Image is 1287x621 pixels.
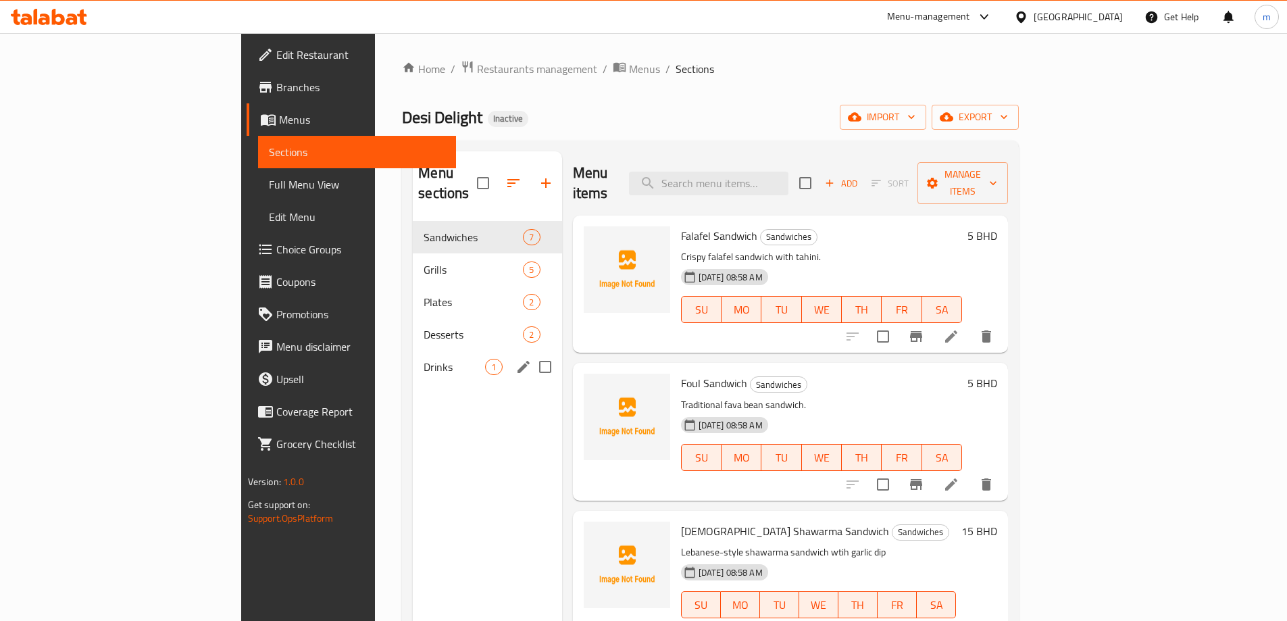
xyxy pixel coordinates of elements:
span: Drinks [424,359,485,375]
button: FR [882,444,922,471]
div: Desserts2 [413,318,561,351]
span: TH [847,300,876,320]
span: Sections [676,61,714,77]
button: FR [878,591,917,618]
h6: 5 BHD [967,226,997,245]
span: Falafel Sandwich [681,226,757,246]
button: TU [760,591,799,618]
span: m [1263,9,1271,24]
span: Edit Restaurant [276,47,445,63]
span: Sandwiches [751,377,807,393]
button: Add [819,173,863,194]
button: export [932,105,1019,130]
div: Grills5 [413,253,561,286]
span: Sandwiches [892,524,949,540]
span: TU [767,300,796,320]
span: FR [887,300,916,320]
span: SU [687,595,715,615]
span: Manage items [928,166,997,200]
span: Version: [248,473,281,491]
a: Menu disclaimer [247,330,456,363]
h6: 15 BHD [961,522,997,541]
button: Branch-specific-item [900,320,932,353]
span: Grocery Checklist [276,436,445,452]
button: TU [761,444,801,471]
a: Promotions [247,298,456,330]
a: Upsell [247,363,456,395]
span: [DATE] 08:58 AM [693,566,768,579]
span: import [851,109,915,126]
span: Plates [424,294,523,310]
div: items [523,229,540,245]
button: SA [922,444,962,471]
span: MO [727,448,756,468]
span: TH [847,448,876,468]
button: import [840,105,926,130]
p: Crispy falafel sandwich with tahini. [681,249,963,266]
div: Menu-management [887,9,970,25]
span: Edit Menu [269,209,445,225]
span: SU [687,448,716,468]
span: Select all sections [469,169,497,197]
a: Coverage Report [247,395,456,428]
a: Full Menu View [258,168,456,201]
span: 5 [524,264,539,276]
span: WE [805,595,833,615]
button: MO [722,296,761,323]
button: SA [922,296,962,323]
a: Coupons [247,266,456,298]
div: Desserts [424,326,523,343]
div: Sandwiches [892,524,949,541]
button: Add section [530,167,562,199]
span: FR [883,595,911,615]
span: MO [726,595,755,615]
span: Sort sections [497,167,530,199]
span: Menu disclaimer [276,339,445,355]
button: TH [842,296,882,323]
button: TU [761,296,801,323]
span: Branches [276,79,445,95]
span: Sandwiches [424,229,523,245]
span: SA [922,595,951,615]
button: WE [802,296,842,323]
p: Lebanese-style shawarma sandwich wtih garlic dip [681,544,957,561]
div: Drinks1edit [413,351,561,383]
div: Sandwiches7 [413,221,561,253]
a: Edit Menu [258,201,456,233]
span: 7 [524,231,539,244]
img: Lebanese Shawarma Sandwich [584,522,670,608]
a: Menus [613,60,660,78]
a: Edit menu item [943,328,959,345]
button: SU [681,444,722,471]
div: Sandwiches [750,376,807,393]
button: WE [799,591,838,618]
span: Full Menu View [269,176,445,193]
a: Grocery Checklist [247,428,456,460]
button: SU [681,591,721,618]
span: Inactive [488,113,528,124]
img: Foul Sandwich [584,374,670,460]
span: Promotions [276,306,445,322]
div: Plates2 [413,286,561,318]
span: Select section first [863,173,917,194]
h2: Menu items [573,163,613,203]
button: TH [838,591,878,618]
button: edit [513,357,534,377]
a: Edit menu item [943,476,959,493]
span: Select to update [869,470,897,499]
span: [DATE] 08:58 AM [693,271,768,284]
span: Grills [424,262,523,278]
span: 1.0.0 [283,473,304,491]
button: SA [917,591,956,618]
span: Add [823,176,859,191]
div: items [523,294,540,310]
span: TU [767,448,796,468]
span: Upsell [276,371,445,387]
span: Select to update [869,322,897,351]
button: WE [802,444,842,471]
nav: breadcrumb [402,60,1019,78]
div: items [523,326,540,343]
a: Choice Groups [247,233,456,266]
